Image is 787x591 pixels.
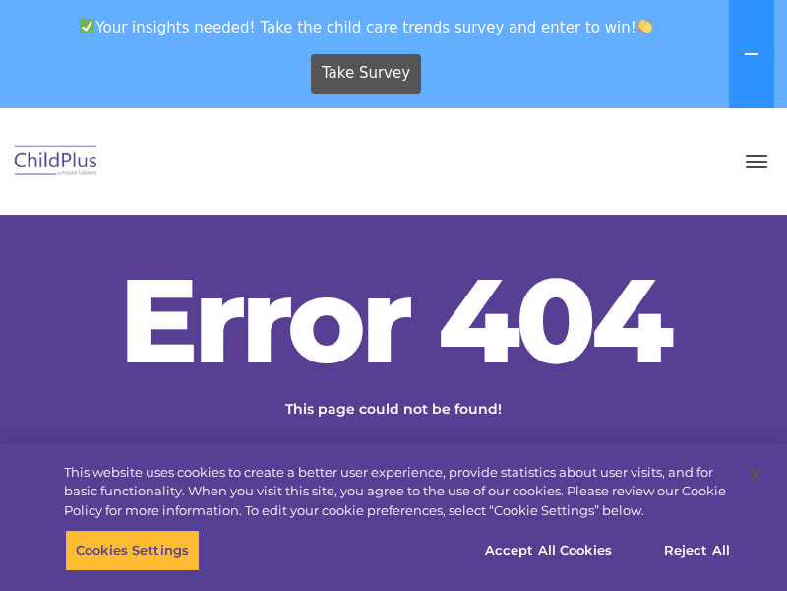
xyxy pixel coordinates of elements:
button: Accept All Cookies [474,530,623,571]
div: This website uses cookies to create a better user experience, provide statistics about user visit... [64,463,732,521]
button: Reject All [636,530,758,571]
button: Close [734,453,777,496]
h2: Error 404 [98,261,689,379]
span: Your insights needed! Take the child care trends survey and enter to win! [8,8,725,46]
a: Take Survey [311,54,422,94]
span: Take Survey [322,56,410,91]
p: This page could not be found! [187,399,600,420]
img: 👏 [637,19,652,33]
img: ✅ [80,19,94,33]
button: Cookies Settings [65,530,200,571]
img: ChildPlus by Procare Solutions [10,139,102,185]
